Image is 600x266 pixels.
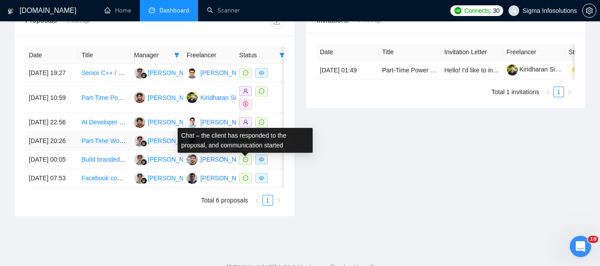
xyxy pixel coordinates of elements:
img: RG [134,154,145,165]
div: [PERSON_NAME] [200,68,251,78]
a: RG[PERSON_NAME] [134,155,199,163]
span: right [567,90,572,95]
span: message [259,119,264,125]
a: Kiridharan Sigma [507,66,567,73]
div: [PERSON_NAME] [200,173,251,183]
li: Previous Page [543,87,553,97]
span: user [511,8,517,14]
span: filter [174,52,179,58]
a: searchScanner [207,7,240,14]
span: filter [279,52,285,58]
td: Part-Time Power BI Developer with Strong UI/UX Design Skills [78,83,130,113]
td: [DATE] 10:59 [25,83,78,113]
span: message [243,175,248,181]
th: Title [78,47,130,64]
span: Manager [134,50,171,60]
span: left [254,198,260,203]
td: Senior C++ / CUDA / TensorRT Engineer for Edge AI Devices [78,64,130,83]
a: setting [582,7,596,14]
img: gigradar-bm.png [141,178,147,184]
a: Senior C++ / CUDA / TensorRT Engineer for Edge AI Devices [81,69,250,76]
img: KC [187,154,198,165]
img: PN [134,92,145,103]
td: AI Developer – Magento Product Catalog Integration with ChatGPT [78,113,130,132]
span: eye [259,70,264,75]
div: [PERSON_NAME] [200,155,251,164]
li: Previous Page [252,195,262,206]
a: 1 [554,87,564,97]
img: RG [134,173,145,184]
a: RG[PERSON_NAME] [134,174,199,181]
img: logo [8,4,14,18]
td: [DATE] 07:53 [25,169,78,188]
span: dashboard [149,7,155,13]
button: left [543,87,553,97]
div: [PERSON_NAME] [148,136,199,146]
li: Total 6 proposals [201,195,248,206]
div: Chat – the client has responded to the proposal, and communication started [178,128,313,153]
img: RG [134,67,145,79]
img: KS [187,92,198,103]
span: left [545,90,551,95]
span: setting [583,7,596,14]
a: PN[PERSON_NAME] [PERSON_NAME] [134,94,252,101]
a: Build branded Shopify stores with graphic design with creating ad copy for site [81,156,296,163]
span: dollar [243,101,248,107]
div: [PERSON_NAME] [148,155,199,164]
td: Part-Time WordPress Developer (Asana Theme, Elementor) [78,132,130,151]
button: right [273,195,284,206]
div: [PERSON_NAME] [148,173,199,183]
td: Build branded Shopify stores with graphic design with creating ad copy for site [78,151,130,169]
span: filter [172,48,181,62]
a: RG[PERSON_NAME] [134,137,199,144]
td: Facebook commerce manager build your checkout URL [78,169,130,188]
td: [DATE] 22:56 [25,113,78,132]
img: gigradar-bm.png [141,140,147,147]
span: Pending [569,65,596,75]
img: gigradar-bm.png [141,72,147,79]
th: Title [379,44,441,61]
div: Proposals [25,15,155,29]
td: Part-Time Power BI Developer with Strong UI/UX Design Skills [379,61,441,79]
td: [DATE] 00:05 [25,151,78,169]
img: PM [187,117,198,128]
span: Status [239,50,276,60]
a: homeHome [104,7,131,14]
li: 1 [553,87,564,97]
img: upwork-logo.png [454,7,461,14]
span: right [276,198,281,203]
a: Part-Time WordPress Developer (Asana Theme, Elementor) [81,137,247,144]
th: Invitation Letter [441,44,503,61]
th: Date [25,47,78,64]
li: Next Page [273,195,284,206]
a: BY[PERSON_NAME] [187,69,251,76]
th: Freelancer [183,47,235,64]
a: PM[PERSON_NAME] [187,118,251,125]
div: Kiridharan Sigma [200,93,248,103]
a: Part-Time Power BI Developer with Strong UI/UX Design Skills [81,94,254,101]
td: [DATE] 19:27 [25,64,78,83]
span: message [243,157,248,162]
a: RG[PERSON_NAME] [134,69,199,76]
th: Freelancer [503,44,565,61]
iframe: Intercom live chat [570,236,591,257]
a: KSKiridharan Sigma [187,94,248,101]
button: download [270,15,284,29]
li: Total 1 invitations [492,87,539,97]
img: PN [134,117,145,128]
img: AA [187,173,198,184]
a: Part-Time Power BI Developer with Strong UI/UX Design Skills [382,67,555,74]
button: setting [582,4,596,18]
a: PN[PERSON_NAME] [PERSON_NAME] [134,118,252,125]
div: [PERSON_NAME] [200,117,251,127]
img: RG [134,135,145,147]
span: eye [259,175,264,181]
div: [PERSON_NAME] [PERSON_NAME] [148,93,252,103]
div: [PERSON_NAME] [PERSON_NAME] [148,117,252,127]
span: Connects: [464,6,491,16]
time: 8 hours ago [67,19,90,24]
a: Facebook commerce manager build your checkout URL [81,175,235,182]
button: left [252,195,262,206]
button: right [564,87,575,97]
span: message [243,70,248,75]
